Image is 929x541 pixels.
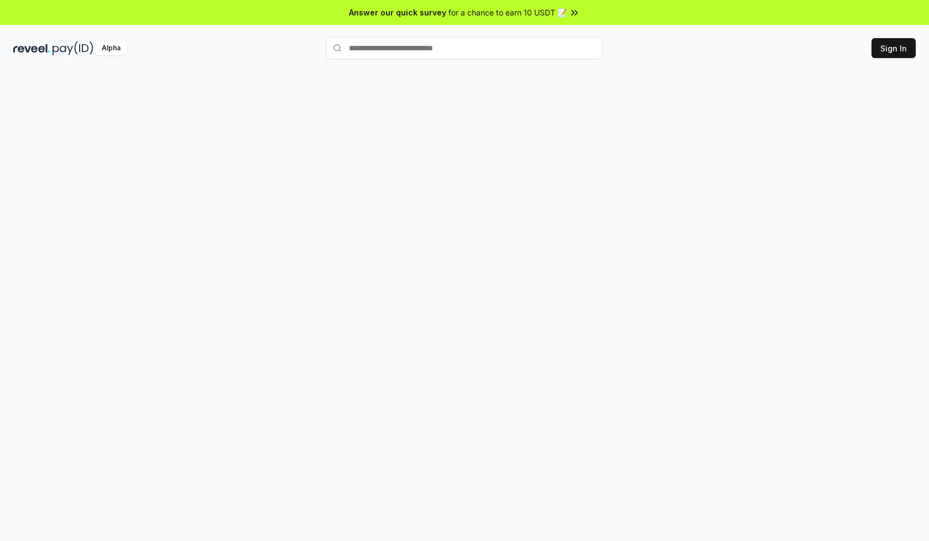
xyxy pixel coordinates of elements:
[96,41,127,55] div: Alpha
[53,41,93,55] img: pay_id
[871,38,916,58] button: Sign In
[448,7,567,18] span: for a chance to earn 10 USDT 📝
[349,7,446,18] span: Answer our quick survey
[13,41,50,55] img: reveel_dark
